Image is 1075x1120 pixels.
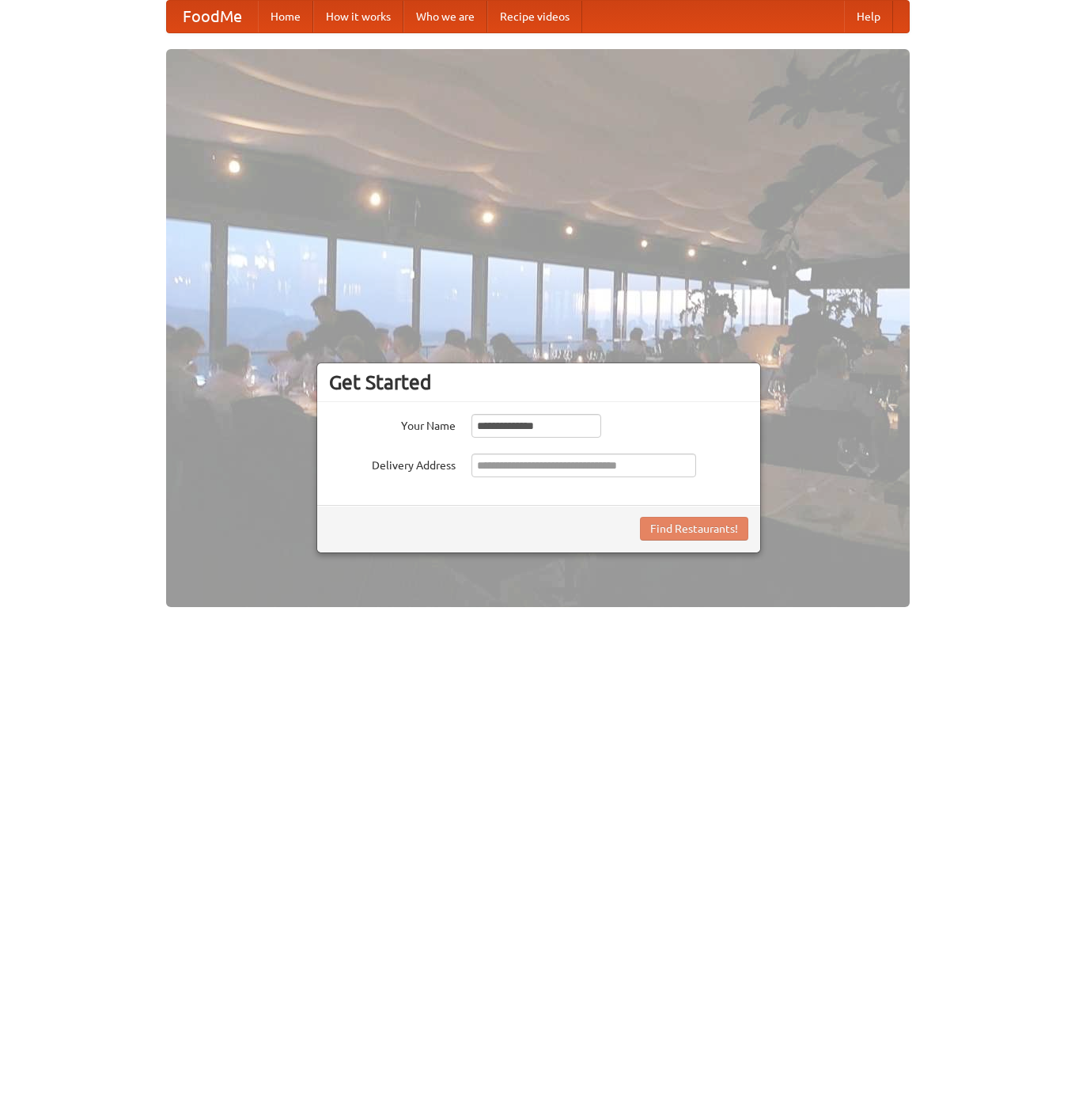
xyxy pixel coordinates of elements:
[258,1,313,32] a: Home
[844,1,893,32] a: Help
[640,517,748,541] button: Find Restaurants!
[329,454,456,473] label: Delivery Address
[329,414,456,434] label: Your Name
[487,1,582,32] a: Recipe videos
[403,1,487,32] a: Who we are
[313,1,403,32] a: How it works
[329,370,748,394] h3: Get Started
[167,1,258,32] a: FoodMe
